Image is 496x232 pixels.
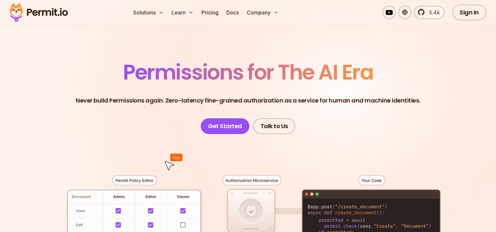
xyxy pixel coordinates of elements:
p: Never build Permissions again. Zero-latency fine-grained authorization as a service for human and... [76,96,420,105]
span: Permissions for The AI Era [123,58,373,87]
a: Talk to Us [253,118,295,134]
button: Solutions [131,6,166,19]
button: Learn [169,6,196,19]
a: Docs [224,6,241,19]
a: 5.4k [414,6,444,19]
button: Company [244,6,281,19]
a: Pricing [199,6,221,19]
a: Sign In [452,5,486,20]
a: Get Started [201,118,249,134]
img: Permit logo [7,1,71,24]
span: 5.4k [425,9,440,16]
